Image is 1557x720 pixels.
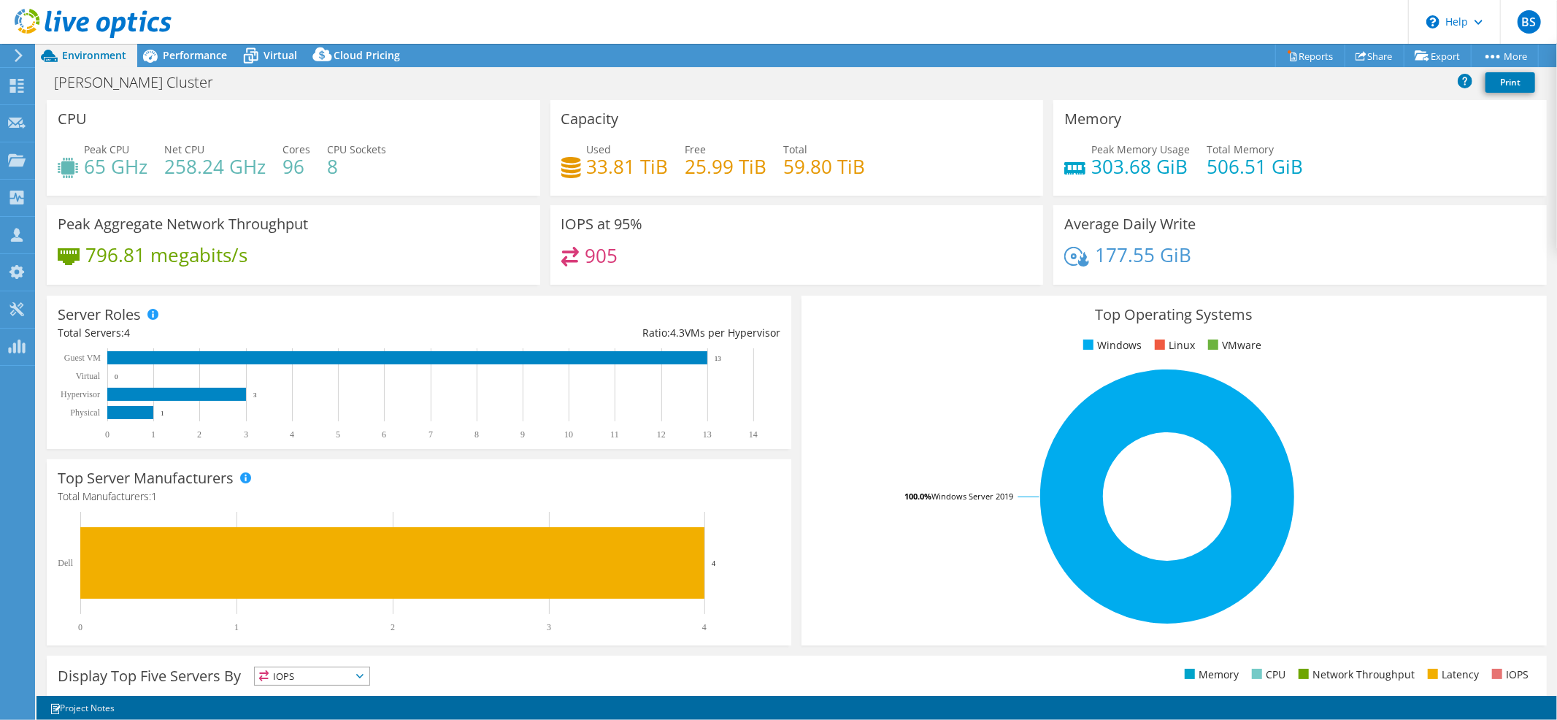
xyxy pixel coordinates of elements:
[1485,72,1535,93] a: Print
[812,307,1535,323] h3: Top Operating Systems
[428,429,433,440] text: 7
[234,622,239,632] text: 1
[715,355,722,362] text: 13
[1275,45,1345,67] a: Reports
[327,142,386,156] span: CPU Sockets
[1488,667,1529,683] li: IOPS
[702,622,707,632] text: 4
[105,429,109,440] text: 0
[931,491,1013,502] tspan: Windows Server 2019
[1345,45,1404,67] a: Share
[151,489,157,503] span: 1
[282,158,310,175] h4: 96
[84,142,129,156] span: Peak CPU
[561,111,619,127] h3: Capacity
[1404,45,1472,67] a: Export
[547,622,551,632] text: 3
[904,491,931,502] tspan: 100.0%
[327,158,386,175] h4: 8
[84,158,147,175] h4: 65 GHz
[1207,158,1303,175] h4: 506.51 GiB
[39,699,125,717] a: Project Notes
[164,142,204,156] span: Net CPU
[58,558,73,568] text: Dell
[58,470,234,486] h3: Top Server Manufacturers
[1095,247,1191,263] h4: 177.55 GiB
[76,371,101,381] text: Virtual
[70,407,100,418] text: Physical
[657,429,666,440] text: 12
[784,158,866,175] h4: 59.80 TiB
[474,429,479,440] text: 8
[115,373,118,380] text: 0
[564,429,573,440] text: 10
[1207,142,1274,156] span: Total Memory
[253,391,257,399] text: 3
[334,48,400,62] span: Cloud Pricing
[703,429,712,440] text: 13
[61,389,100,399] text: Hypervisor
[1080,337,1142,353] li: Windows
[1181,667,1239,683] li: Memory
[1091,158,1190,175] h4: 303.68 GiB
[163,48,227,62] span: Performance
[244,429,248,440] text: 3
[1424,667,1479,683] li: Latency
[587,158,669,175] h4: 33.81 TiB
[1295,667,1415,683] li: Network Throughput
[62,48,126,62] span: Environment
[255,667,369,685] span: IOPS
[610,429,619,440] text: 11
[161,410,164,417] text: 1
[47,74,236,91] h1: [PERSON_NAME] Cluster
[1151,337,1195,353] li: Linux
[749,429,758,440] text: 14
[164,158,266,175] h4: 258.24 GHz
[1248,667,1285,683] li: CPU
[1064,216,1196,232] h3: Average Daily Write
[685,142,707,156] span: Free
[336,429,340,440] text: 5
[151,429,155,440] text: 1
[290,429,294,440] text: 4
[1204,337,1261,353] li: VMware
[58,307,141,323] h3: Server Roles
[78,622,82,632] text: 0
[1518,10,1541,34] span: BS
[587,142,612,156] span: Used
[1064,111,1121,127] h3: Memory
[197,429,201,440] text: 2
[124,326,130,340] span: 4
[1091,142,1190,156] span: Peak Memory Usage
[784,142,808,156] span: Total
[419,325,780,341] div: Ratio: VMs per Hypervisor
[58,216,308,232] h3: Peak Aggregate Network Throughput
[391,622,395,632] text: 2
[85,247,247,263] h4: 796.81 megabits/s
[1471,45,1539,67] a: More
[585,248,618,264] h4: 905
[520,429,525,440] text: 9
[58,111,87,127] h3: CPU
[282,142,310,156] span: Cores
[1426,15,1439,28] svg: \n
[382,429,386,440] text: 6
[712,559,716,567] text: 4
[64,353,101,363] text: Guest VM
[685,158,767,175] h4: 25.99 TiB
[561,216,643,232] h3: IOPS at 95%
[264,48,297,62] span: Virtual
[670,326,685,340] span: 4.3
[58,325,419,341] div: Total Servers:
[58,489,780,505] h4: Total Manufacturers:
